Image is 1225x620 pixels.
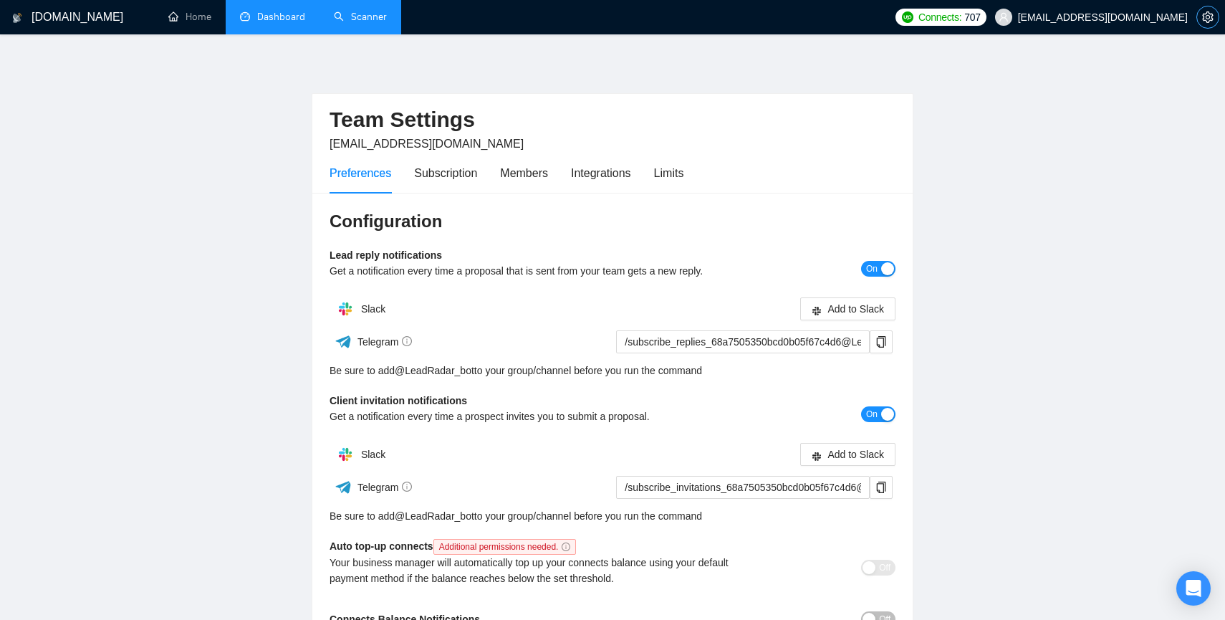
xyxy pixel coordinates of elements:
div: Members [500,164,548,182]
h3: Configuration [330,210,895,233]
div: Limits [654,164,684,182]
a: @LeadRadar_bot [395,363,474,378]
span: Slack [361,303,385,315]
button: setting [1196,6,1219,29]
span: copy [870,482,892,493]
div: Your business manager will automatically top up your connects balance using your default payment ... [330,555,754,586]
button: copy [870,476,893,499]
span: [EMAIL_ADDRESS][DOMAIN_NAME] [330,138,524,150]
span: Telegram [357,336,413,348]
div: Get a notification every time a prospect invites you to submit a proposal. [330,409,754,424]
span: Slack [361,449,385,460]
span: slack [812,451,822,462]
span: user [999,12,1009,22]
a: searchScanner [334,11,387,23]
div: Be sure to add to your group/channel before you run the command [330,363,895,378]
span: On [866,261,878,277]
span: Add to Slack [827,447,884,462]
a: dashboardDashboard [240,11,305,23]
span: Add to Slack [827,301,884,317]
div: Get a notification every time a proposal that is sent from your team gets a new reply. [330,263,754,279]
div: Be sure to add to your group/channel before you run the command [330,508,895,524]
img: ww3wtPAAAAAElFTkSuQmCC [335,333,352,350]
a: setting [1196,11,1219,23]
a: @LeadRadar_bot [395,508,474,524]
span: info-circle [402,336,412,346]
b: Client invitation notifications [330,395,467,406]
b: Lead reply notifications [330,249,442,261]
span: info-circle [562,543,570,551]
div: Integrations [571,164,631,182]
b: Auto top-up connects [330,540,582,552]
img: logo [12,6,22,29]
img: ww3wtPAAAAAElFTkSuQmCC [335,478,352,496]
a: homeHome [168,11,211,23]
span: info-circle [402,482,412,492]
img: upwork-logo.png [902,11,913,23]
span: slack [812,305,822,316]
span: copy [870,336,892,348]
button: slackAdd to Slack [800,443,895,466]
span: Additional permissions needed. [433,539,577,555]
span: setting [1197,11,1219,23]
img: hpQkSZIkSZIkSZIkSZIkSZIkSZIkSZIkSZIkSZIkSZIkSZIkSZIkSZIkSZIkSZIkSZIkSZIkSZIkSZIkSZIkSZIkSZIkSZIkS... [331,440,360,469]
div: Open Intercom Messenger [1176,571,1211,606]
img: hpQkSZIkSZIkSZIkSZIkSZIkSZIkSZIkSZIkSZIkSZIkSZIkSZIkSZIkSZIkSZIkSZIkSZIkSZIkSZIkSZIkSZIkSZIkSZIkS... [331,295,360,323]
span: Off [879,560,890,576]
h2: Team Settings [330,105,895,135]
span: On [866,406,878,422]
span: Telegram [357,482,413,493]
span: 707 [964,9,980,25]
button: copy [870,330,893,353]
button: slackAdd to Slack [800,297,895,320]
div: Subscription [414,164,477,182]
span: Connects: [918,9,961,25]
div: Preferences [330,164,391,182]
